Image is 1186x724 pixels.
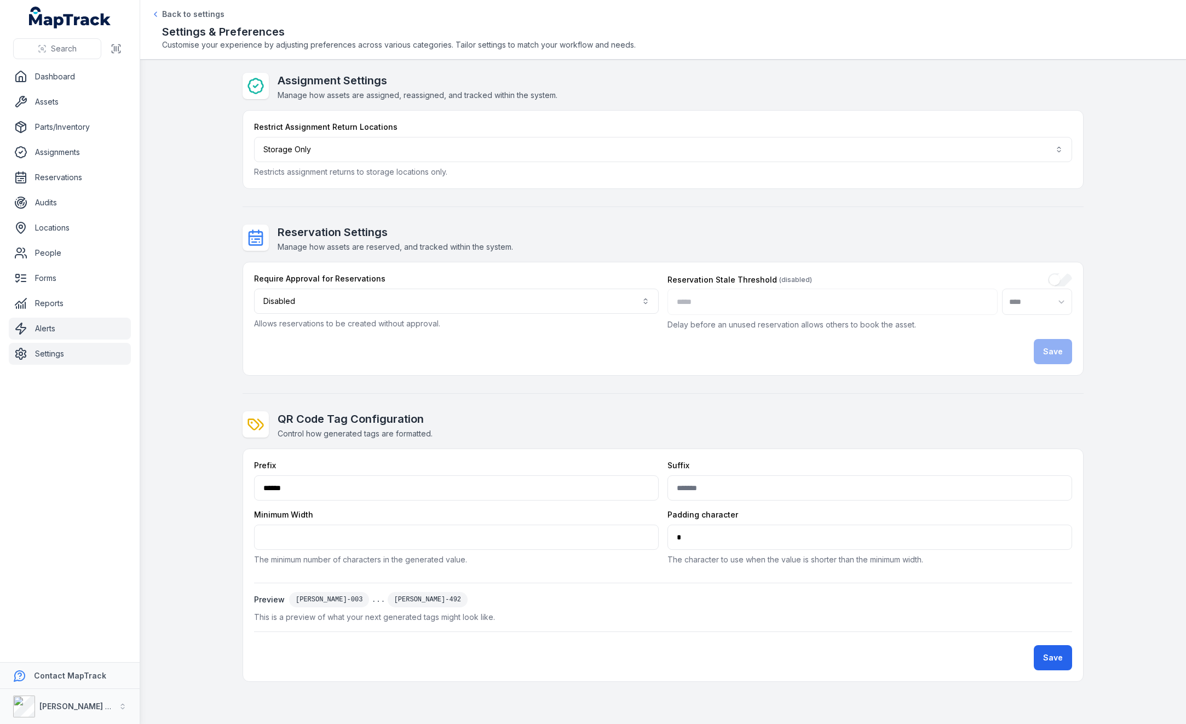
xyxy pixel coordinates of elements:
a: Parts/Inventory [9,116,131,138]
span: Manage how assets are reserved, and tracked within the system. [278,242,513,251]
p: Delay before an unused reservation allows others to book the asset. [667,319,1072,330]
button: Search [13,38,101,59]
a: Alerts [9,318,131,340]
a: Settings [9,343,131,365]
span: Preview [254,594,289,605]
button: Disabled [254,289,659,314]
a: Dashboard [9,66,131,88]
button: Save [1034,645,1072,670]
a: Reservations [9,166,131,188]
a: MapTrack [29,7,111,28]
p: Allows reservations to be created without approval. [254,318,659,329]
label: Minimum Width [254,509,313,520]
span: Back to settings [162,9,224,20]
p: The character to use when the value is shorter than the minimum width. [667,554,1072,565]
h2: Reservation Settings [278,225,513,240]
div: [PERSON_NAME]-003 [289,592,369,607]
h2: Settings & Preferences [162,24,1164,39]
label: Reservation Stale Threshold [667,274,812,285]
a: Audits [9,192,131,214]
p: Restricts assignment returns to storage locations only. [254,166,1072,177]
strong: Contact MapTrack [34,671,106,680]
h2: Assignment Settings [278,73,557,88]
h2: QR Code Tag Configuration [278,411,433,427]
span: Search [51,43,77,54]
label: Padding character [667,509,738,520]
label: Require Approval for Reservations [254,273,385,284]
p: The minimum number of characters in the generated value. [254,554,659,565]
label: Restrict Assignment Return Locations [254,122,398,133]
a: People [9,242,131,264]
span: Customise your experience by adjusting preferences across various categories. Tailor settings to ... [162,39,1164,50]
span: Control how generated tags are formatted. [278,429,433,438]
a: Reports [9,292,131,314]
a: Assignments [9,141,131,163]
label: Suffix [667,460,689,471]
span: (disabled) [779,275,812,284]
a: Assets [9,91,131,113]
button: Storage Only [254,137,1072,162]
a: Forms [9,267,131,289]
label: Prefix [254,460,276,471]
a: Back to settings [151,9,224,20]
span: ... [371,594,385,605]
div: [PERSON_NAME]-492 [388,592,468,607]
strong: [PERSON_NAME] Air [39,702,116,711]
a: Locations [9,217,131,239]
span: Manage how assets are assigned, reassigned, and tracked within the system. [278,90,557,100]
span: This is a preview of what your next generated tags might look like. [254,612,1072,623]
input: :r1d:-form-item-label [1048,273,1072,286]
